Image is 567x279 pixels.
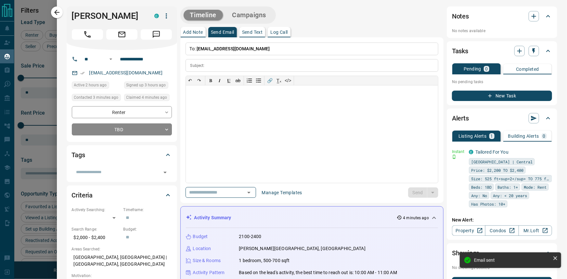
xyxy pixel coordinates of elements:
span: Message [141,29,172,40]
p: Location [193,245,211,252]
span: Size: 525 ft<sup>2</sup> TO 775 ft<sup>2</sup> [471,175,550,182]
div: Tags [72,147,172,163]
span: Beds: 1BD [471,184,492,190]
button: ↷ [195,76,204,85]
div: Wed Aug 13 2025 [124,94,172,103]
p: Pending [464,67,481,71]
h2: Showings [452,248,480,258]
button: Campaigns [226,10,273,20]
div: Email sent [474,258,550,263]
div: split button [408,187,438,198]
div: TBD [72,123,172,135]
p: Send Text [242,30,263,34]
span: Call [72,29,103,40]
span: Any: No [471,192,487,199]
span: Email [106,29,137,40]
button: Manage Templates [258,187,306,198]
a: Property [452,225,485,236]
p: Areas Searched: [72,246,172,252]
p: Completed [516,67,539,71]
h2: Tags [72,150,85,160]
p: Activity Pattern [193,269,225,276]
button: 𝐔 [225,76,234,85]
div: Activity Summary4 minutes ago [186,212,438,224]
a: Condos [485,225,519,236]
p: 1 [491,134,493,138]
span: 𝐔 [227,78,231,83]
p: Motivation: [72,273,172,279]
s: ab [236,78,241,83]
a: Mr.Loft [519,225,552,236]
p: No showings booked [452,265,552,271]
p: No notes available [452,28,552,34]
button: Open [161,168,170,177]
p: Search Range: [72,226,120,232]
div: condos.ca [154,14,159,18]
button: ab [234,76,243,85]
button: New Task [452,91,552,101]
svg: Push Notification Only [452,155,457,159]
p: 0 [543,134,546,138]
div: Criteria [72,187,172,203]
p: No pending tasks [452,77,552,87]
div: Showings [452,245,552,261]
p: To: [186,43,439,55]
p: New Alert: [452,217,552,223]
p: Based on the lead's activity, the best time to reach out is: 10:00 AM - 11:00 AM [239,269,397,276]
h1: [PERSON_NAME] [72,11,145,21]
button: Timeline [184,10,223,20]
p: 0 [485,67,488,71]
button: 𝐁 [206,76,215,85]
span: Mode: Rent [524,184,547,190]
svg: Email Verified [80,71,85,75]
p: Budget: [123,226,172,232]
p: 2100-2400 [239,233,262,240]
button: Numbered list [245,76,254,85]
div: Alerts [452,110,552,126]
span: Has Photos: 10+ [471,201,505,207]
button: Open [107,55,115,63]
p: Log Call [270,30,288,34]
p: Timeframe: [123,207,172,213]
button: T̲ₓ [275,76,284,85]
p: Listing Alerts [458,134,487,138]
p: Instant [452,149,465,155]
p: Budget [193,233,208,240]
button: 𝑰 [215,76,225,85]
p: Add Note [183,30,203,34]
h2: Alerts [452,113,469,123]
a: [EMAIL_ADDRESS][DOMAIN_NAME] [89,70,163,75]
p: 4 minutes ago [403,215,429,221]
span: [EMAIL_ADDRESS][DOMAIN_NAME] [197,46,270,51]
button: 🔗 [265,76,275,85]
div: Notes [452,8,552,24]
p: [GEOGRAPHIC_DATA], [GEOGRAPHIC_DATA] | [GEOGRAPHIC_DATA], [GEOGRAPHIC_DATA] [72,252,172,270]
span: [GEOGRAPHIC_DATA] | Central [471,159,533,165]
div: Tasks [452,43,552,59]
div: Wed Aug 13 2025 [72,94,121,103]
span: Signed up 3 hours ago [126,82,166,88]
h2: Criteria [72,190,93,200]
span: Baths: 1+ [497,184,518,190]
span: Active 2 hours ago [74,82,107,88]
div: condos.ca [469,150,473,154]
span: Any: < 20 years [493,192,527,199]
span: Claimed 4 minutes ago [126,94,167,101]
button: </> [284,76,293,85]
div: Renter [72,106,172,118]
p: $2,000 - $2,400 [72,232,120,243]
button: ↶ [186,76,195,85]
p: Subject: [190,63,205,69]
span: Price: $2,200 TO $2,400 [471,167,523,173]
a: Tailored For You [475,149,509,155]
p: [PERSON_NAME][GEOGRAPHIC_DATA], [GEOGRAPHIC_DATA] [239,245,366,252]
p: Actively Searching: [72,207,120,213]
span: Contacted 3 minutes ago [74,94,119,101]
p: Send Email [211,30,234,34]
h2: Notes [452,11,469,21]
div: Wed Aug 13 2025 [72,82,121,91]
h2: Tasks [452,46,468,56]
p: Activity Summary [194,214,231,221]
p: Building Alerts [508,134,539,138]
p: 1 bedroom, 500-700 sqft [239,257,290,264]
